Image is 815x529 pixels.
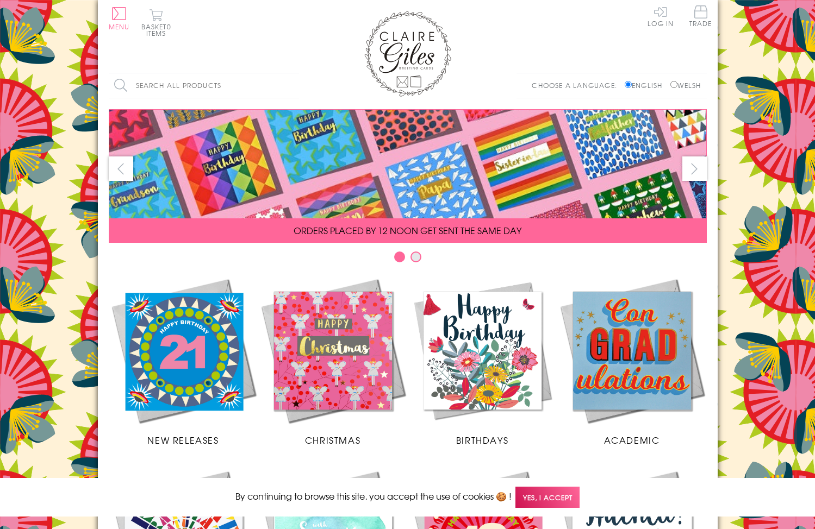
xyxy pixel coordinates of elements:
[682,156,707,181] button: next
[141,9,171,36] button: Basket0 items
[146,22,171,38] span: 0 items
[532,80,623,90] p: Choose a language:
[288,73,299,98] input: Search
[410,251,421,262] button: Carousel Page 2
[364,11,451,97] img: Claire Giles Greetings Cards
[557,276,707,446] a: Academic
[109,276,258,446] a: New Releases
[109,73,299,98] input: Search all products
[625,81,632,88] input: English
[408,276,557,446] a: Birthdays
[648,5,674,27] a: Log In
[689,5,712,29] a: Trade
[147,433,219,446] span: New Releases
[515,487,580,508] span: Yes, I accept
[689,5,712,27] span: Trade
[394,251,405,262] button: Carousel Page 1 (Current Slide)
[109,22,130,32] span: Menu
[294,224,521,237] span: ORDERS PLACED BY 12 NOON GET SENT THE SAME DAY
[258,276,408,446] a: Christmas
[604,433,660,446] span: Academic
[109,251,707,268] div: Carousel Pagination
[305,433,360,446] span: Christmas
[670,80,701,90] label: Welsh
[670,81,677,88] input: Welsh
[109,156,133,181] button: prev
[456,433,508,446] span: Birthdays
[109,7,130,30] button: Menu
[625,80,668,90] label: English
